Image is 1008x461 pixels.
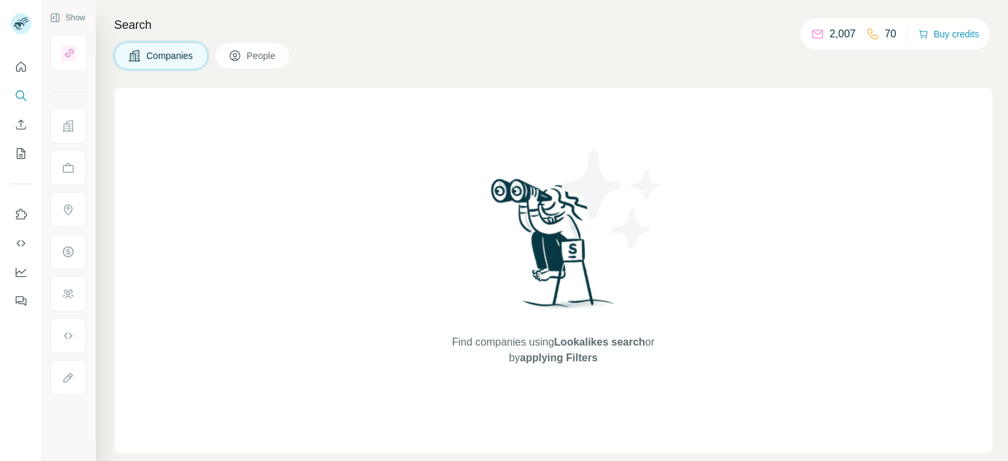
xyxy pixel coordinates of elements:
span: Companies [146,49,194,62]
span: applying Filters [520,352,597,363]
button: Show [41,8,94,28]
span: People [247,49,277,62]
h4: Search [114,16,992,34]
span: Find companies using or by [448,334,658,366]
button: Enrich CSV [10,113,31,136]
button: Use Surfe API [10,231,31,255]
img: Surfe Illustration - Stars [553,140,671,258]
p: 70 [885,26,896,42]
button: Feedback [10,289,31,313]
p: 2,007 [829,26,856,42]
span: Lookalikes search [554,336,645,348]
button: Use Surfe on LinkedIn [10,203,31,226]
img: Surfe Illustration - Woman searching with binoculars [485,175,621,321]
button: My lists [10,142,31,165]
button: Search [10,84,31,108]
button: Buy credits [918,25,979,43]
button: Dashboard [10,260,31,284]
button: Quick start [10,55,31,79]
